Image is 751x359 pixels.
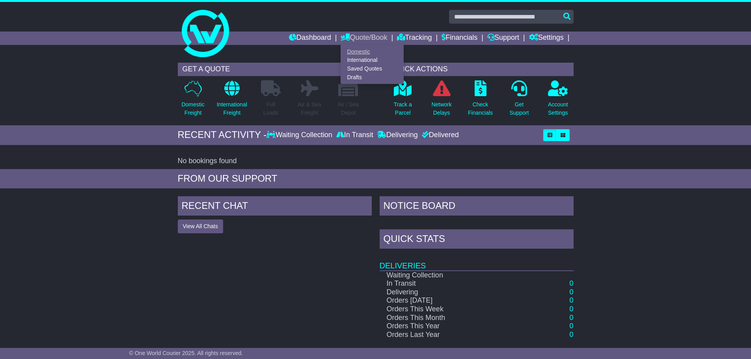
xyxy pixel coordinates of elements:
[129,350,243,356] span: © One World Courier 2025. All rights reserved.
[569,288,573,296] a: 0
[341,73,403,82] a: Drafts
[341,32,387,45] a: Quote/Book
[431,100,451,117] p: Network Delays
[289,32,331,45] a: Dashboard
[442,32,477,45] a: Financials
[181,80,205,121] a: DomesticFreight
[569,279,573,287] a: 0
[380,296,520,305] td: Orders [DATE]
[569,305,573,313] a: 0
[181,100,204,117] p: Domestic Freight
[380,229,574,251] div: Quick Stats
[548,80,568,121] a: AccountSettings
[569,331,573,339] a: 0
[420,131,459,140] div: Delivered
[388,63,574,76] div: QUICK ACTIONS
[380,322,520,331] td: Orders This Year
[380,288,520,297] td: Delivering
[431,80,452,121] a: NetworkDelays
[266,131,334,140] div: Waiting Collection
[178,63,364,76] div: GET A QUOTE
[569,322,573,330] a: 0
[529,32,564,45] a: Settings
[394,100,412,117] p: Track a Parcel
[178,129,267,141] div: RECENT ACTIVITY -
[334,131,375,140] div: In Transit
[509,80,529,121] a: GetSupport
[380,196,574,218] div: NOTICE BOARD
[338,100,359,117] p: Air / Sea Depot
[375,131,420,140] div: Delivering
[380,339,574,359] td: Finances
[380,271,520,280] td: Waiting Collection
[178,219,223,233] button: View All Chats
[380,314,520,322] td: Orders This Month
[178,173,574,184] div: FROM OUR SUPPORT
[569,314,573,322] a: 0
[548,100,568,117] p: Account Settings
[217,100,247,117] p: International Freight
[298,100,321,117] p: Air & Sea Freight
[487,32,519,45] a: Support
[178,196,372,218] div: RECENT CHAT
[341,45,404,84] div: Quote/Book
[341,47,403,56] a: Domestic
[380,305,520,314] td: Orders This Week
[341,65,403,73] a: Saved Quotes
[380,279,520,288] td: In Transit
[569,296,573,304] a: 0
[178,157,574,166] div: No bookings found
[509,100,529,117] p: Get Support
[341,56,403,65] a: International
[397,32,432,45] a: Tracking
[216,80,248,121] a: InternationalFreight
[468,100,493,117] p: Check Financials
[393,80,412,121] a: Track aParcel
[380,251,574,271] td: Deliveries
[468,80,493,121] a: CheckFinancials
[380,331,520,339] td: Orders Last Year
[261,100,281,117] p: Full Loads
